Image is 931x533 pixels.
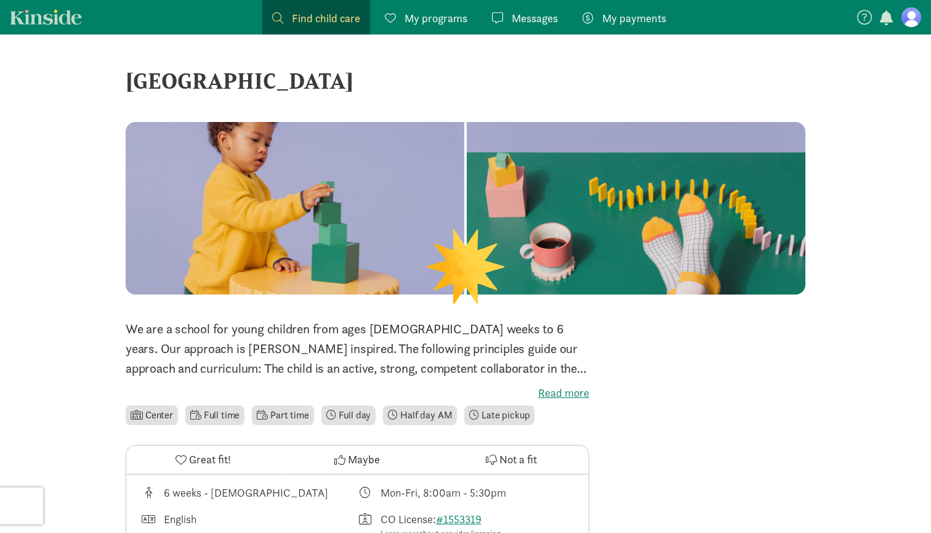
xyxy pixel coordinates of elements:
[126,64,805,97] div: [GEOGRAPHIC_DATA]
[126,405,178,425] li: Center
[10,9,82,25] a: Kinside
[499,451,537,468] span: Not a fit
[126,319,589,378] p: We are a school for young children from ages [DEMOGRAPHIC_DATA] weeks to 6 years. Our approach is...
[185,405,244,425] li: Full time
[435,446,589,474] button: Not a fit
[292,10,360,26] span: Find child care
[126,446,280,474] button: Great fit!
[126,386,589,401] label: Read more
[602,10,666,26] span: My payments
[383,405,457,425] li: Half day AM
[436,512,482,526] a: #1553319
[280,446,434,474] button: Maybe
[464,405,534,425] li: Late pickup
[405,10,467,26] span: My programs
[381,484,506,501] div: Mon-Fri, 8:00am - 5:30pm
[141,484,358,501] div: Age range for children that this provider cares for
[348,451,380,468] span: Maybe
[252,405,313,425] li: Part time
[321,405,376,425] li: Full day
[358,484,574,501] div: Class schedule
[189,451,231,468] span: Great fit!
[512,10,558,26] span: Messages
[164,484,328,501] div: 6 weeks - [DEMOGRAPHIC_DATA]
